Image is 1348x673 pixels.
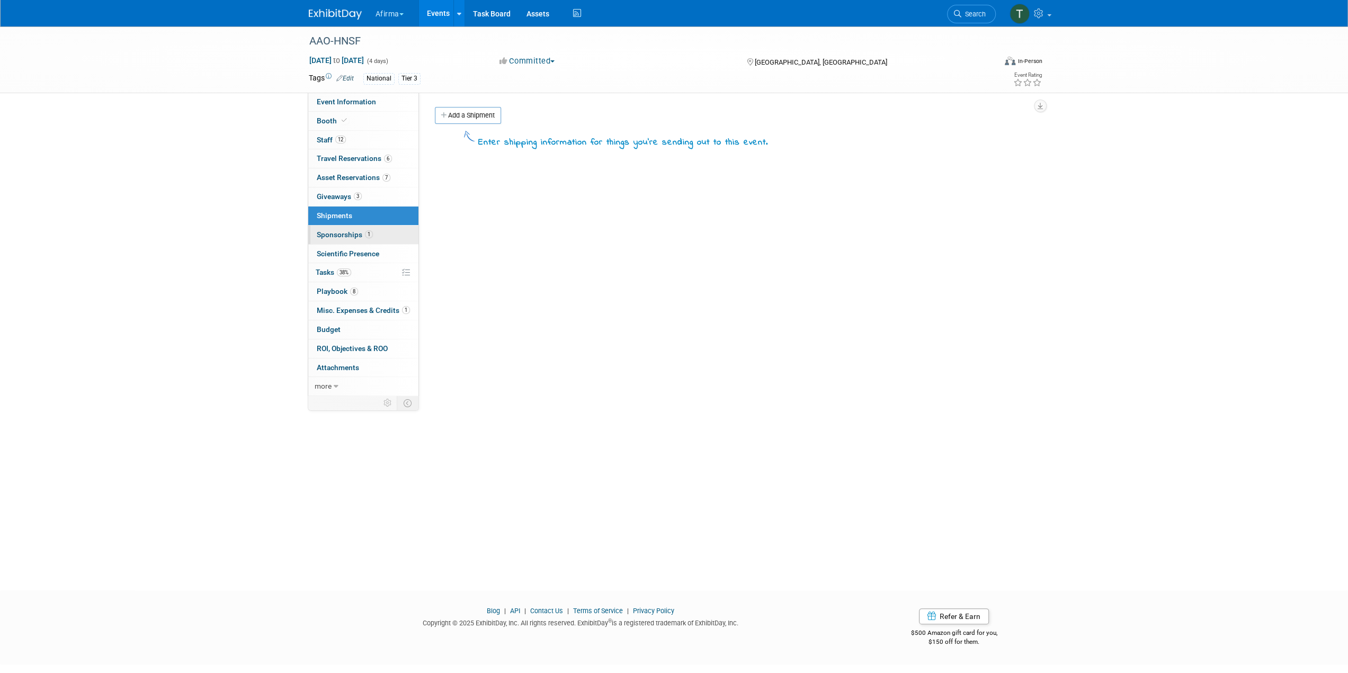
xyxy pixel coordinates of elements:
[308,301,418,320] a: Misc. Expenses & Credits1
[398,73,421,84] div: Tier 3
[317,230,373,239] span: Sponsorships
[308,282,418,301] a: Playbook8
[308,168,418,187] a: Asset Reservations7
[565,607,572,615] span: |
[350,288,358,295] span: 8
[335,136,346,143] span: 12
[435,107,501,124] a: Add a Shipment
[869,622,1040,646] div: $500 Amazon gift card for you,
[478,137,768,149] div: Enter shipping information for things you're sending out to this event.
[308,358,418,377] a: Attachments
[933,55,1042,71] div: Event Format
[317,136,346,144] span: Staff
[961,10,986,18] span: Search
[366,58,388,65] span: (4 days)
[633,607,674,615] a: Privacy Policy
[308,187,418,206] a: Giveaways3
[1013,73,1041,78] div: Event Rating
[510,607,520,615] a: API
[919,608,989,624] a: Refer & Earn
[317,325,341,334] span: Budget
[308,339,418,358] a: ROI, Objectives & ROO
[624,607,631,615] span: |
[502,607,508,615] span: |
[308,131,418,149] a: Staff12
[317,154,392,163] span: Travel Reservations
[487,607,500,615] a: Blog
[317,344,388,353] span: ROI, Objectives & ROO
[308,377,418,396] a: more
[308,93,418,111] a: Event Information
[308,149,418,168] a: Travel Reservations6
[317,173,390,182] span: Asset Reservations
[379,396,397,410] td: Personalize Event Tab Strip
[522,607,529,615] span: |
[336,75,354,82] a: Edit
[317,363,359,372] span: Attachments
[308,112,418,130] a: Booth
[1005,57,1015,65] img: Format-Inperson.png
[608,618,612,624] sup: ®
[308,245,418,263] a: Scientific Presence
[309,9,362,20] img: ExhibitDay
[337,268,351,276] span: 38%
[316,268,351,276] span: Tasks
[317,192,362,201] span: Giveaways
[384,155,392,163] span: 6
[317,211,352,220] span: Shipments
[309,616,853,628] div: Copyright © 2025 ExhibitDay, Inc. All rights reserved. ExhibitDay is a registered trademark of Ex...
[530,607,563,615] a: Contact Us
[496,56,559,67] button: Committed
[317,287,358,295] span: Playbook
[1010,4,1030,24] img: Taylor Sebesta
[332,56,342,65] span: to
[309,56,364,65] span: [DATE] [DATE]
[317,249,379,258] span: Scientific Presence
[382,174,390,182] span: 7
[869,638,1040,647] div: $150 off for them.
[342,118,347,123] i: Booth reservation complete
[354,192,362,200] span: 3
[947,5,996,23] a: Search
[308,226,418,244] a: Sponsorships1
[397,396,418,410] td: Toggle Event Tabs
[363,73,395,84] div: National
[308,320,418,339] a: Budget
[308,207,418,225] a: Shipments
[317,306,410,315] span: Misc. Expenses & Credits
[315,382,332,390] span: more
[365,230,373,238] span: 1
[308,263,418,282] a: Tasks38%
[306,32,980,51] div: AAO-HNSF
[573,607,623,615] a: Terms of Service
[755,58,887,66] span: [GEOGRAPHIC_DATA], [GEOGRAPHIC_DATA]
[1017,57,1042,65] div: In-Person
[309,73,354,85] td: Tags
[317,97,376,106] span: Event Information
[402,306,410,314] span: 1
[317,116,349,125] span: Booth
